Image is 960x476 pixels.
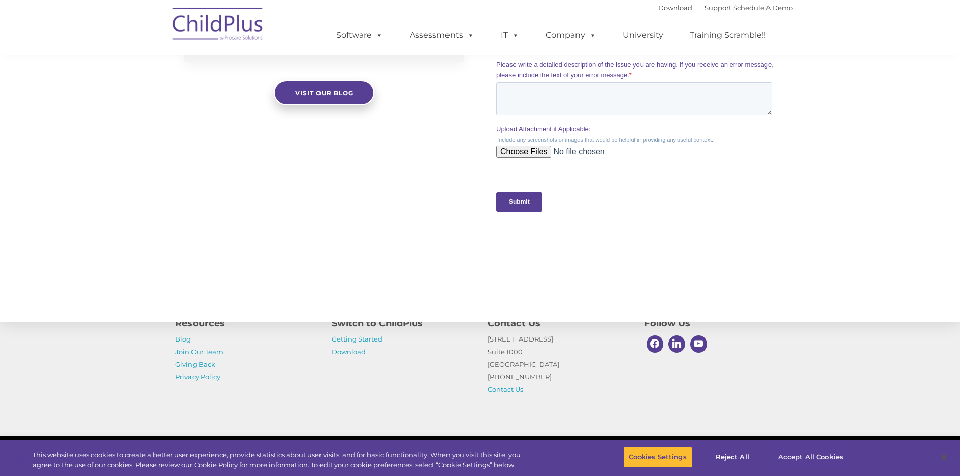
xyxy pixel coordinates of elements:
[488,316,629,330] h4: Contact Us
[666,333,688,355] a: Linkedin
[644,316,785,330] h4: Follow Us
[488,333,629,396] p: [STREET_ADDRESS] Suite 1000 [GEOGRAPHIC_DATA] [PHONE_NUMBER]
[140,66,171,74] span: Last name
[733,4,793,12] a: Schedule A Demo
[623,447,692,468] button: Cookies Settings
[536,25,606,45] a: Company
[332,348,366,356] a: Download
[488,385,523,393] a: Contact Us
[274,80,374,105] a: Visit our blog
[613,25,673,45] a: University
[33,450,528,470] div: This website uses cookies to create a better user experience, provide statistics about user visit...
[140,108,183,115] span: Phone number
[175,373,220,381] a: Privacy Policy
[168,1,269,51] img: ChildPlus by Procare Solutions
[491,25,529,45] a: IT
[933,446,955,468] button: Close
[705,4,731,12] a: Support
[326,25,393,45] a: Software
[332,316,473,330] h4: Switch to ChildPlus
[175,316,316,330] h4: Resources
[175,360,215,368] a: Giving Back
[701,447,764,468] button: Reject All
[400,25,484,45] a: Assessments
[295,89,353,97] span: Visit our blog
[175,335,191,343] a: Blog
[332,335,382,343] a: Getting Started
[644,333,666,355] a: Facebook
[773,447,849,468] button: Accept All Cookies
[680,25,776,45] a: Training Scramble!!
[658,4,692,12] a: Download
[688,333,710,355] a: Youtube
[175,348,223,356] a: Join Our Team
[658,4,793,12] font: |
